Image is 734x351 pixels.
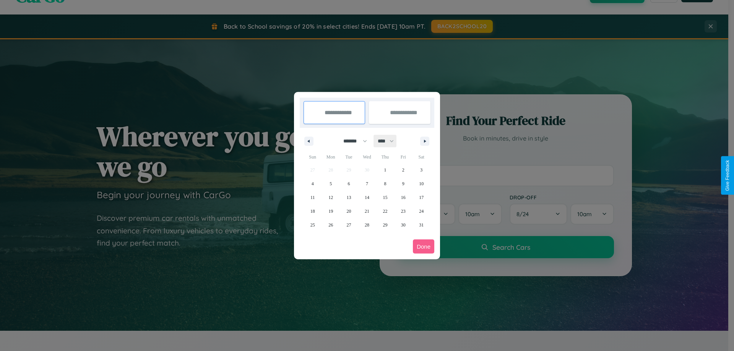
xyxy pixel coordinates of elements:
[401,204,406,218] span: 23
[394,163,412,177] button: 2
[340,204,358,218] button: 20
[340,218,358,232] button: 27
[304,151,322,163] span: Sun
[310,218,315,232] span: 25
[394,177,412,191] button: 9
[383,218,387,232] span: 29
[358,218,376,232] button: 28
[322,218,339,232] button: 26
[348,177,350,191] span: 6
[412,191,430,204] button: 17
[322,151,339,163] span: Mon
[358,151,376,163] span: Wed
[412,163,430,177] button: 3
[376,204,394,218] button: 22
[394,204,412,218] button: 23
[322,191,339,204] button: 12
[394,218,412,232] button: 30
[419,218,424,232] span: 31
[312,177,314,191] span: 4
[304,177,322,191] button: 4
[365,218,369,232] span: 28
[347,204,351,218] span: 20
[366,177,368,191] span: 7
[394,151,412,163] span: Fri
[384,163,386,177] span: 1
[419,204,424,218] span: 24
[376,191,394,204] button: 15
[310,204,315,218] span: 18
[394,191,412,204] button: 16
[419,177,424,191] span: 10
[383,204,387,218] span: 22
[304,191,322,204] button: 11
[419,191,424,204] span: 17
[347,191,351,204] span: 13
[420,163,422,177] span: 3
[340,177,358,191] button: 6
[322,177,339,191] button: 5
[412,218,430,232] button: 31
[412,151,430,163] span: Sat
[384,177,386,191] span: 8
[412,204,430,218] button: 24
[328,191,333,204] span: 12
[358,177,376,191] button: 7
[401,191,406,204] span: 16
[402,177,404,191] span: 9
[412,177,430,191] button: 10
[358,191,376,204] button: 14
[340,151,358,163] span: Tue
[358,204,376,218] button: 21
[376,177,394,191] button: 8
[402,163,404,177] span: 2
[347,218,351,232] span: 27
[401,218,406,232] span: 30
[304,218,322,232] button: 25
[413,239,434,254] button: Done
[328,204,333,218] span: 19
[310,191,315,204] span: 11
[304,204,322,218] button: 18
[330,177,332,191] span: 5
[365,191,369,204] span: 14
[340,191,358,204] button: 13
[725,160,730,191] div: Give Feedback
[376,218,394,232] button: 29
[376,163,394,177] button: 1
[328,218,333,232] span: 26
[322,204,339,218] button: 19
[376,151,394,163] span: Thu
[365,204,369,218] span: 21
[383,191,387,204] span: 15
